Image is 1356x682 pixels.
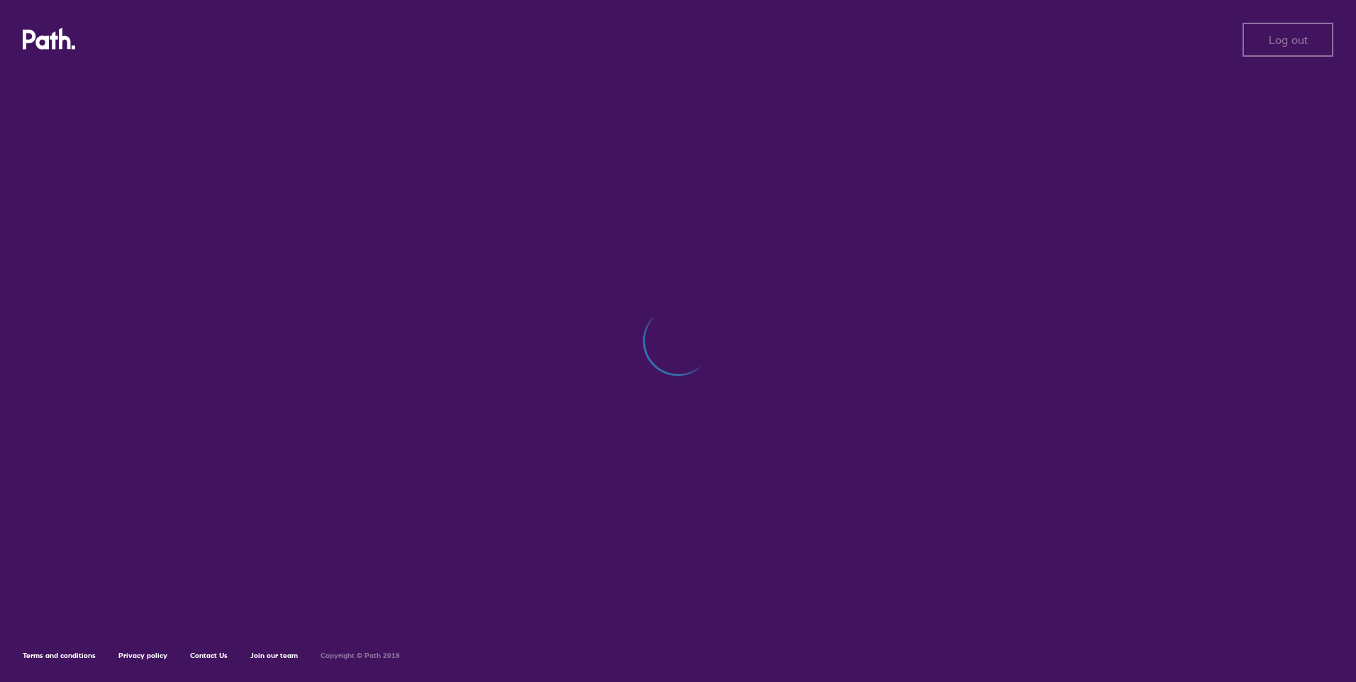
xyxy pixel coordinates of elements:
a: Privacy policy [118,651,167,660]
span: Log out [1269,33,1308,46]
a: Terms and conditions [23,651,96,660]
a: Join our team [250,651,298,660]
h6: Copyright © Path 2018 [321,652,400,660]
a: Contact Us [190,651,228,660]
button: Log out [1243,23,1333,57]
